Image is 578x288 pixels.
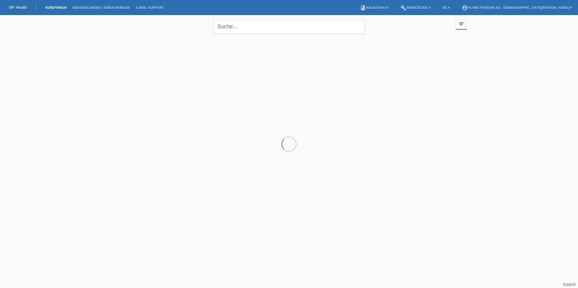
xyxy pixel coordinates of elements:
i: book [360,5,366,11]
a: buildWerkzeuge ▾ [397,6,434,9]
i: filter_list [458,21,465,27]
a: MF Health [9,5,27,10]
a: Behandlungen / Abbuchungen [70,6,133,9]
a: account_circleKlinik Phoenix AG - [DEMOGRAPHIC_DATA][PERSON_NAME] ▾ [459,6,575,9]
i: account_circle [462,5,468,11]
a: Kund*innen [42,6,70,9]
a: E-Mail Support [133,6,167,9]
a: DE ▾ [440,6,453,9]
a: bookAnleitung ▾ [357,6,391,9]
a: Support [563,282,576,286]
input: Suche... [214,20,364,34]
i: build [400,5,406,11]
